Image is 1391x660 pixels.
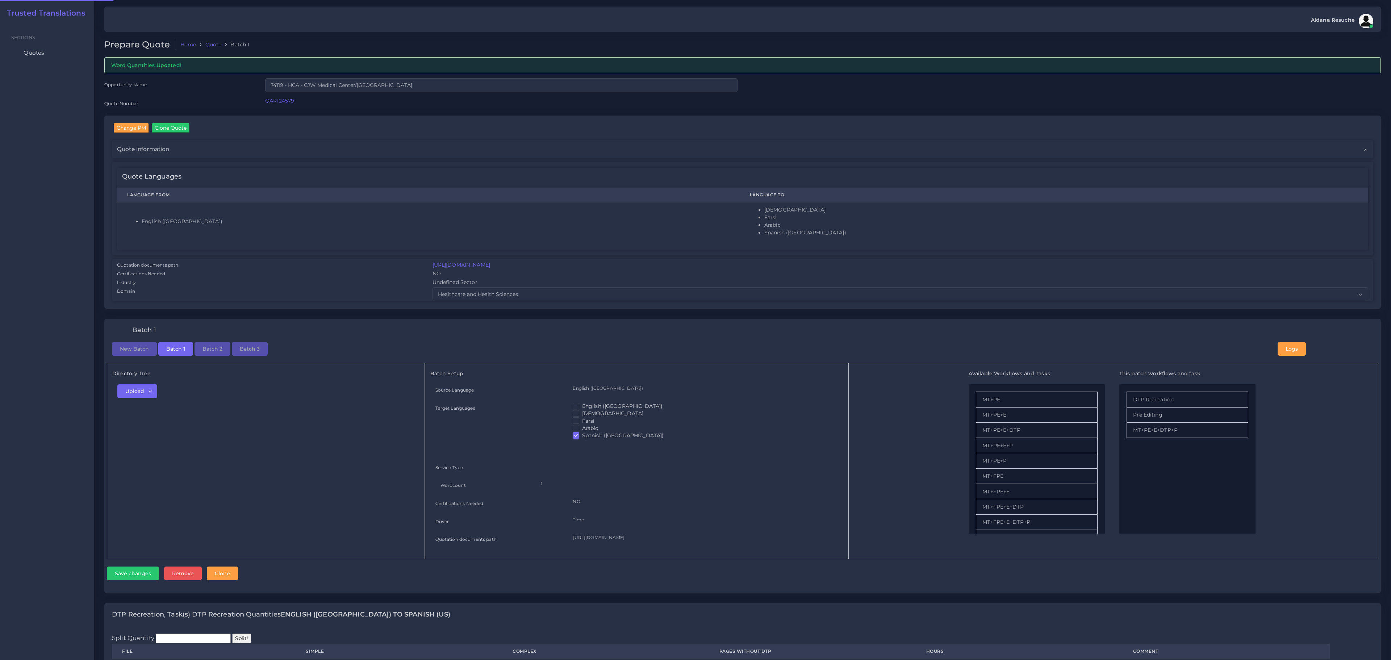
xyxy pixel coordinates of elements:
[435,518,449,525] label: Driver
[976,515,1098,530] li: MT+FPE+E+DTP+P
[1123,644,1330,658] th: Comment
[1127,408,1248,423] li: Pre Editing
[104,57,1381,73] div: Word Quantities Updated!
[582,425,598,432] label: Arabic
[1286,346,1298,352] span: Logs
[916,644,1123,658] th: Hours
[764,214,1358,221] li: Farsi
[1127,423,1248,438] li: MT+PE+E+DTP+P
[104,603,1381,626] div: DTP Recreation, Task(s) DTP Recreation QuantitiesEnglish ([GEOGRAPHIC_DATA]) TO Spanish (US)
[104,100,138,106] label: Quote Number
[573,384,838,392] p: English ([GEOGRAPHIC_DATA])
[435,536,497,542] label: Quotation documents path
[117,288,135,295] label: Domain
[582,410,644,417] label: [DEMOGRAPHIC_DATA]
[117,188,740,202] th: Language From
[207,567,243,580] a: Clone
[112,371,419,377] h5: Directory Tree
[573,498,838,505] p: NO
[1127,392,1248,407] li: DTP Recreation
[117,271,165,277] label: Certifications Needed
[117,384,157,398] button: Upload
[502,644,709,658] th: Complex
[440,482,466,488] label: Wordcount
[207,567,238,580] button: Clone
[1359,14,1373,28] img: avatar
[976,499,1098,514] li: MT+FPE+E+DTP
[976,453,1098,468] li: MT+PE+P
[541,480,833,487] p: 1
[976,392,1098,407] li: MT+PE
[1278,342,1306,356] button: Logs
[1307,14,1376,28] a: Aldana Resucheavatar
[158,342,193,356] button: Batch 1
[11,35,35,40] span: Sections
[232,634,251,643] input: Split!
[104,39,175,50] h2: Prepare Quote
[24,49,44,57] span: Quotes
[427,279,1374,287] div: Undefined Sector
[976,469,1098,484] li: MT+FPE
[1119,371,1256,377] h5: This batch workflows and task
[427,270,1374,279] div: NO
[573,516,838,523] p: Time
[180,41,196,48] a: Home
[764,206,1358,214] li: [DEMOGRAPHIC_DATA]
[976,438,1098,453] li: MT+PE+E+P
[117,145,169,153] span: Quote information
[112,644,296,658] th: File
[112,611,450,619] h4: DTP Recreation, Task(s) DTP Recreation Quantities
[164,567,207,580] a: Remove
[573,534,838,541] p: [URL][DOMAIN_NAME]
[435,464,464,471] label: Service Type:
[232,342,268,356] button: Batch 3
[582,402,663,410] label: English ([GEOGRAPHIC_DATA])
[976,484,1098,499] li: MT+FPE+E
[195,345,230,352] a: Batch 2
[435,405,475,411] label: Target Languages
[114,123,149,133] input: Change PM
[142,218,730,225] li: English ([GEOGRAPHIC_DATA])
[430,371,843,377] h5: Batch Setup
[117,262,178,268] label: Quotation documents path
[582,432,664,439] label: Spanish ([GEOGRAPHIC_DATA])
[112,634,154,642] label: Split Quantity
[232,345,268,352] a: Batch 3
[221,41,249,48] li: Batch 1
[709,644,916,658] th: Pages Without DTP
[435,500,484,506] label: Certifications Needed
[117,279,136,286] label: Industry
[158,345,193,352] a: Batch 1
[107,567,159,580] button: Save changes
[582,417,595,425] label: Farsi
[132,326,156,334] h4: Batch 1
[122,173,181,181] h4: Quote Languages
[164,567,202,580] button: Remove
[205,41,222,48] a: Quote
[112,140,1373,158] div: Quote information
[112,345,157,352] a: New Batch
[195,342,230,356] button: Batch 2
[281,610,450,618] b: English ([GEOGRAPHIC_DATA]) TO Spanish (US)
[976,408,1098,423] li: MT+PE+E
[296,644,502,658] th: Simple
[2,9,85,17] a: Trusted Translations
[1311,17,1355,22] span: Aldana Resuche
[265,97,294,104] a: QAR124579
[764,229,1358,237] li: Spanish ([GEOGRAPHIC_DATA])
[740,188,1368,202] th: Language To
[976,530,1098,545] li: MT+FPE+E+P
[764,221,1358,229] li: Arabic
[104,82,147,88] label: Opportunity Name
[969,371,1105,377] h5: Available Workflows and Tasks
[152,123,189,133] input: Clone Quote
[976,423,1098,438] li: MT+PE+E+DTP
[435,387,474,393] label: Source Language
[5,45,89,60] a: Quotes
[112,342,157,356] button: New Batch
[433,262,490,268] a: [URL][DOMAIN_NAME]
